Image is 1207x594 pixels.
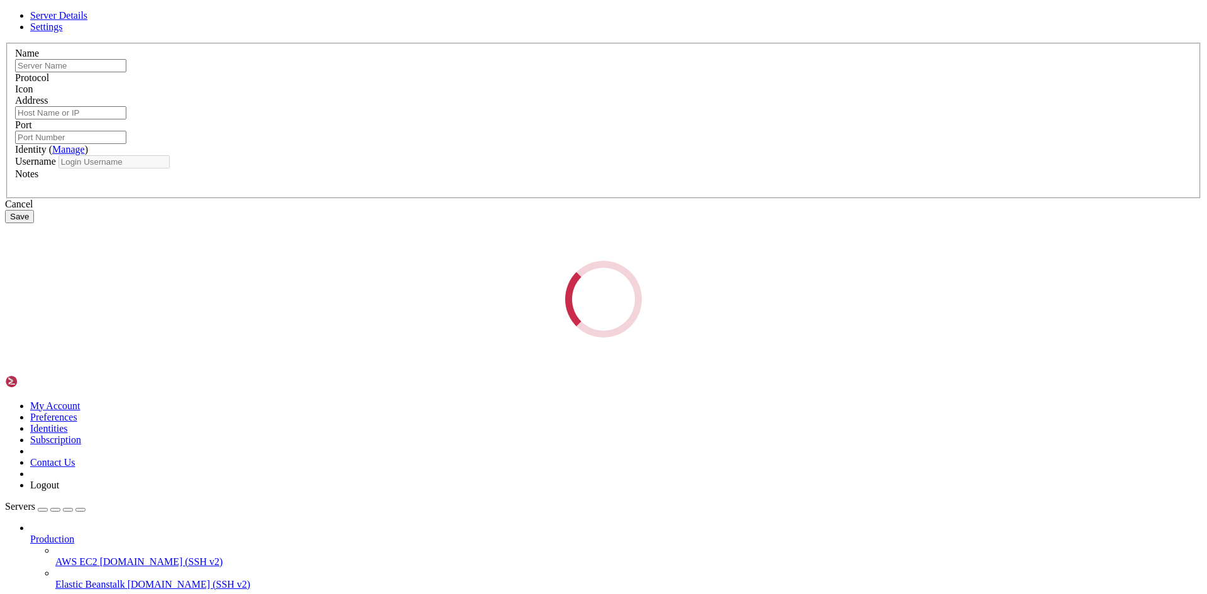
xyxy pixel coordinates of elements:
[15,168,38,179] label: Notes
[15,106,126,119] input: Host Name or IP
[15,144,88,155] label: Identity
[5,501,85,512] a: Servers
[30,21,63,32] a: Settings
[55,579,125,590] span: Elastic Beanstalk
[52,144,85,155] a: Manage
[15,59,126,72] input: Server Name
[5,210,34,223] button: Save
[30,423,68,434] a: Identities
[5,16,10,26] div: (0, 1)
[55,579,1202,590] a: Elastic Beanstalk [DOMAIN_NAME] (SSH v2)
[30,412,77,422] a: Preferences
[30,400,80,411] a: My Account
[5,5,1044,16] x-row: FATAL ERROR: Connection refused
[30,480,59,490] a: Logout
[15,119,32,130] label: Port
[15,131,126,144] input: Port Number
[30,10,87,21] a: Server Details
[5,375,77,388] img: Shellngn
[549,245,658,353] div: Loading...
[15,156,56,167] label: Username
[15,95,48,106] label: Address
[30,457,75,468] a: Contact Us
[30,534,1202,545] a: Production
[49,144,88,155] span: ( )
[55,568,1202,590] li: Elastic Beanstalk [DOMAIN_NAME] (SSH v2)
[55,545,1202,568] li: AWS EC2 [DOMAIN_NAME] (SSH v2)
[128,579,251,590] span: [DOMAIN_NAME] (SSH v2)
[55,556,97,567] span: AWS EC2
[30,434,81,445] a: Subscription
[15,84,33,94] label: Icon
[15,48,39,58] label: Name
[15,72,49,83] label: Protocol
[100,556,223,567] span: [DOMAIN_NAME] (SSH v2)
[58,155,170,168] input: Login Username
[5,501,35,512] span: Servers
[5,199,1202,210] div: Cancel
[55,556,1202,568] a: AWS EC2 [DOMAIN_NAME] (SSH v2)
[30,534,74,544] span: Production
